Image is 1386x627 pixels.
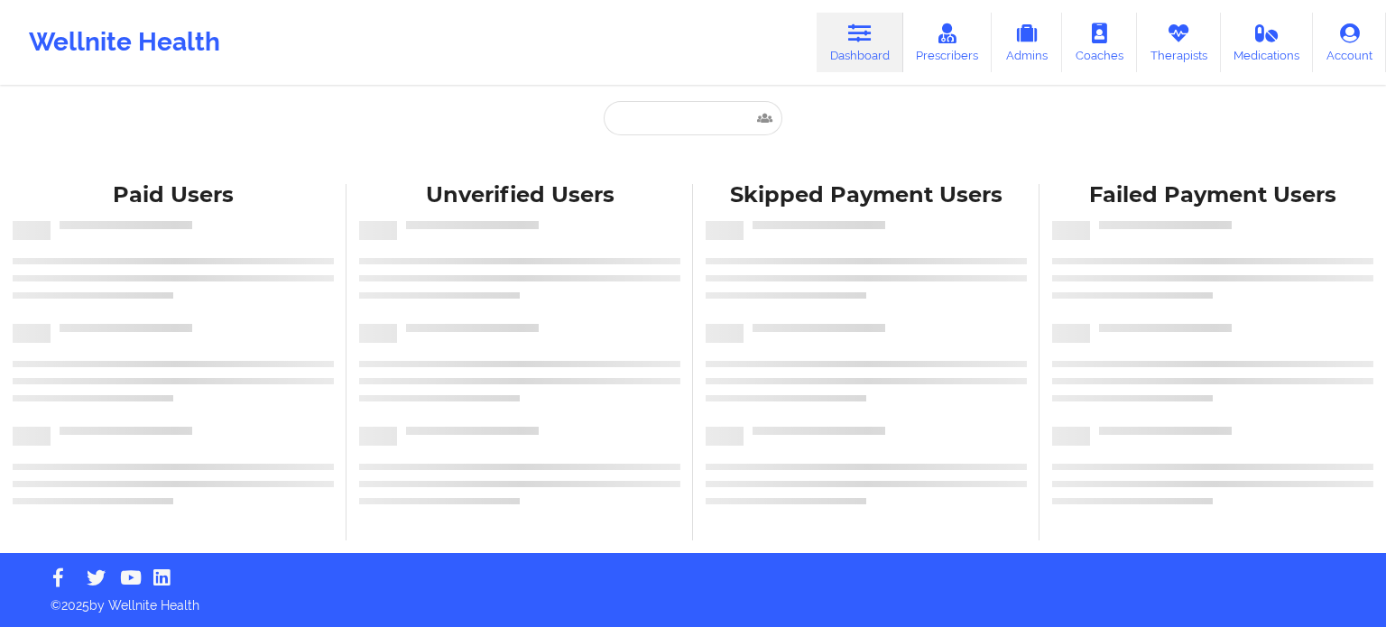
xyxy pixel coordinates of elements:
[38,584,1348,614] p: © 2025 by Wellnite Health
[1052,181,1373,209] div: Failed Payment Users
[817,13,903,72] a: Dashboard
[13,181,334,209] div: Paid Users
[359,181,680,209] div: Unverified Users
[903,13,993,72] a: Prescribers
[1062,13,1137,72] a: Coaches
[1137,13,1221,72] a: Therapists
[992,13,1062,72] a: Admins
[1313,13,1386,72] a: Account
[1221,13,1314,72] a: Medications
[706,181,1027,209] div: Skipped Payment Users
